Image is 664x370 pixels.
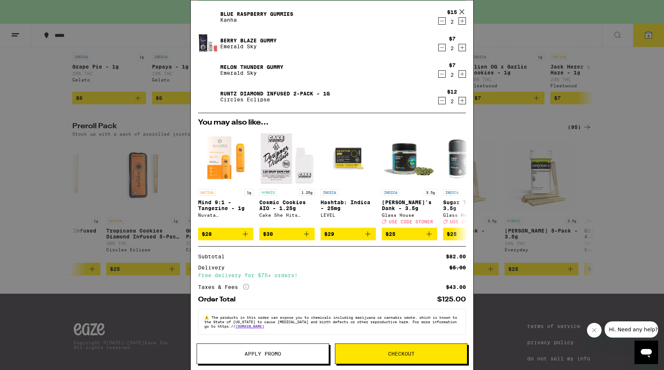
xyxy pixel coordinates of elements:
[443,130,498,185] img: Glass House - Sugar Tarts - 3.5g
[446,285,466,290] div: $43.00
[459,44,466,51] button: Increment
[198,296,241,303] div: Order Total
[437,296,466,303] div: $125.00
[220,11,293,17] a: Blue Raspberry Gummies
[220,64,283,70] a: Melon Thunder Gummy
[259,130,315,185] img: Cake She Hits Different - Cosmic Cookies AIO - 1.25g
[259,189,277,196] p: HYBRID
[198,60,219,80] img: Melon Thunder Gummy
[449,62,456,68] div: $7
[385,231,395,237] span: $25
[198,265,230,270] div: Delivery
[587,323,602,338] iframe: Close message
[220,91,330,97] a: Runtz Diamond Infused 2-Pack - 1g
[198,213,253,217] div: Nuvata ([GEOGRAPHIC_DATA])
[259,199,315,211] p: Cosmic Cookies AIO - 1.25g
[198,7,219,27] img: Blue Raspberry Gummies
[299,189,315,196] p: 1.25g
[382,189,400,196] p: INDICA
[438,70,446,78] button: Decrement
[220,43,277,49] p: Emerald Sky
[447,19,457,25] div: 2
[449,265,466,270] div: $5.00
[321,228,376,240] button: Add to bag
[450,219,494,224] span: USE CODE STONER
[198,199,253,211] p: Mind 9:1 - Tangerine - 1g
[382,130,437,185] img: Glass House - Hank's Dank - 3.5g
[335,343,467,364] button: Checkout
[449,72,456,78] div: 2
[220,17,293,23] p: Kanha
[447,98,457,104] div: 2
[198,228,253,240] button: Add to bag
[245,351,281,356] span: Apply Promo
[634,341,658,364] iframe: Button to launch messaging window
[321,130,376,228] a: Open page for Hashtab: Indica - 25mg from LEVEL
[438,44,446,51] button: Decrement
[202,231,212,237] span: $28
[259,130,315,228] a: Open page for Cosmic Cookies AIO - 1.25g from Cake She Hits Different
[446,254,466,259] div: $82.00
[198,119,466,126] h2: You may also like...
[447,9,457,15] div: $15
[449,36,456,42] div: $7
[459,97,466,104] button: Increment
[245,189,253,196] p: 1g
[321,130,376,185] img: LEVEL - Hashtab: Indica - 25mg
[388,351,415,356] span: Checkout
[438,17,446,25] button: Decrement
[198,273,466,278] div: Free delivery for $75+ orders!
[198,130,253,185] img: Nuvata (CA) - Mind 9:1 - Tangerine - 1g
[443,130,498,228] a: Open page for Sugar Tarts - 3.5g from Glass House
[204,315,211,320] span: ⚠️
[459,17,466,25] button: Increment
[321,213,376,217] div: LEVEL
[198,284,249,290] div: Taxes & Fees
[382,228,437,240] button: Add to bag
[443,228,498,240] button: Add to bag
[198,130,253,228] a: Open page for Mind 9:1 - Tangerine - 1g from Nuvata (CA)
[382,213,437,217] div: Glass House
[259,228,315,240] button: Add to bag
[447,231,457,237] span: $25
[443,189,461,196] p: INDICA
[382,199,437,211] p: [PERSON_NAME]'s Dank - 3.5g
[443,213,498,217] div: Glass House
[321,199,376,211] p: Hashtab: Indica - 25mg
[424,189,437,196] p: 3.5g
[321,189,338,196] p: INDICA
[389,219,433,224] span: USE CODE STONER
[198,34,219,53] img: Berry Blaze Gummy
[324,231,334,237] span: $29
[204,315,457,328] span: The products in this order can expose you to chemicals including marijuana or cannabis smoke, whi...
[197,343,329,364] button: Apply Promo
[459,70,466,78] button: Increment
[263,231,273,237] span: $30
[449,45,456,51] div: 2
[198,254,230,259] div: Subtotal
[235,324,264,328] a: [DOMAIN_NAME]
[447,89,457,95] div: $12
[220,70,283,76] p: Emerald Sky
[198,86,219,107] img: Runtz Diamond Infused 2-Pack - 1g
[382,130,437,228] a: Open page for Hank's Dank - 3.5g from Glass House
[220,38,277,43] a: Berry Blaze Gummy
[443,199,498,211] p: Sugar Tarts - 3.5g
[220,97,330,102] p: Circles Eclipse
[259,213,315,217] div: Cake She Hits Different
[438,97,446,104] button: Decrement
[605,321,658,338] iframe: Message from company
